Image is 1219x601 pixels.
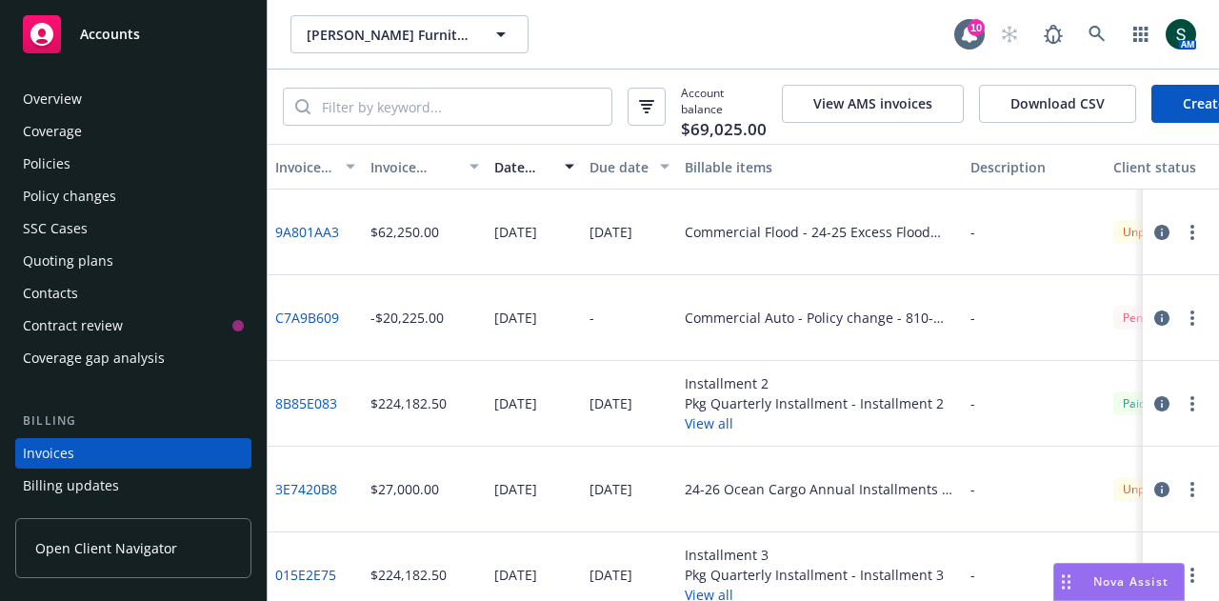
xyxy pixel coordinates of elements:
a: Switch app [1122,15,1160,53]
div: - [970,308,975,328]
div: [DATE] [494,393,537,413]
div: $62,250.00 [370,222,439,242]
a: Contacts [15,278,251,309]
div: Billing updates [23,471,119,501]
div: Paid [1113,391,1155,415]
div: Installment 2 [685,373,944,393]
div: Drag to move [1054,564,1078,600]
div: Date issued [494,157,553,177]
svg: Search [295,99,310,114]
div: [DATE] [494,565,537,585]
img: photo [1166,19,1196,50]
div: Installment 3 [685,545,944,565]
div: Unpaid [1113,220,1170,244]
a: 9A801AA3 [275,222,339,242]
div: Billing [15,411,251,431]
a: 3E7420B8 [275,479,337,499]
div: Unpaid [1113,477,1170,501]
span: $69,025.00 [681,117,767,142]
div: $224,182.50 [370,565,447,585]
div: [DATE] [590,565,632,585]
div: [DATE] [590,479,632,499]
div: 10 [968,19,985,36]
div: [DATE] [590,393,632,413]
a: Coverage [15,116,251,147]
div: Pkg Quarterly Installment - Installment 2 [685,393,944,413]
a: Report a Bug [1034,15,1072,53]
a: C7A9B609 [275,308,339,328]
div: Policy changes [23,181,116,211]
div: Invoice amount [370,157,458,177]
span: Open Client Navigator [35,538,177,558]
button: Billable items [677,144,963,190]
a: Overview [15,84,251,114]
button: Invoice ID [268,144,363,190]
button: Invoice amount [363,144,487,190]
div: Commercial Flood - 24-25 Excess Flood Policy [STREET_ADDRESS] - 7EA7PP1003051-01 [685,222,955,242]
div: $27,000.00 [370,479,439,499]
div: - [970,479,975,499]
a: Policy changes [15,181,251,211]
span: Accounts [80,27,140,42]
div: - [970,565,975,585]
div: [DATE] [494,222,537,242]
a: 015E2E75 [275,565,336,585]
div: Policies [23,149,70,179]
a: Quoting plans [15,246,251,276]
div: Commercial Auto - Policy change - 810-5Y253545-24-14-G [685,308,955,328]
button: Date issued [487,144,582,190]
div: Quoting plans [23,246,113,276]
button: [PERSON_NAME] Furniture Co. [290,15,529,53]
a: Accounts [15,8,251,61]
div: SSC Cases [23,213,88,244]
div: Contacts [23,278,78,309]
div: Overview [23,84,82,114]
div: Due date [590,157,649,177]
div: [DATE] [590,222,632,242]
div: -$20,225.00 [370,308,444,328]
div: - [970,393,975,413]
div: 24-26 Ocean Cargo Annual Installments - Installment 1 [685,479,955,499]
input: Filter by keyword... [310,89,611,125]
button: View AMS invoices [782,85,964,123]
div: Description [970,157,1098,177]
div: Invoices [23,438,74,469]
div: $224,182.50 [370,393,447,413]
div: Invoice ID [275,157,334,177]
a: Billing updates [15,471,251,501]
a: SSC Cases [15,213,251,244]
div: Contract review [23,311,123,341]
button: Due date [582,144,677,190]
div: Billable items [685,157,955,177]
span: [PERSON_NAME] Furniture Co. [307,25,471,45]
a: Start snowing [990,15,1029,53]
div: Coverage gap analysis [23,343,165,373]
a: Invoices [15,438,251,469]
button: View all [685,413,944,433]
a: Contract review [15,311,251,341]
span: Account balance [681,85,767,129]
a: Policies [15,149,251,179]
div: - [970,222,975,242]
button: Download CSV [979,85,1136,123]
button: Description [963,144,1106,190]
div: Pending refund [1113,306,1213,330]
div: Coverage [23,116,82,147]
span: Nova Assist [1093,573,1169,590]
div: [DATE] [494,479,537,499]
div: Pkg Quarterly Installment - Installment 3 [685,565,944,585]
a: Coverage gap analysis [15,343,251,373]
div: - [590,308,594,328]
button: Nova Assist [1053,563,1185,601]
a: 8B85E083 [275,393,337,413]
div: [DATE] [494,308,537,328]
a: Search [1078,15,1116,53]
